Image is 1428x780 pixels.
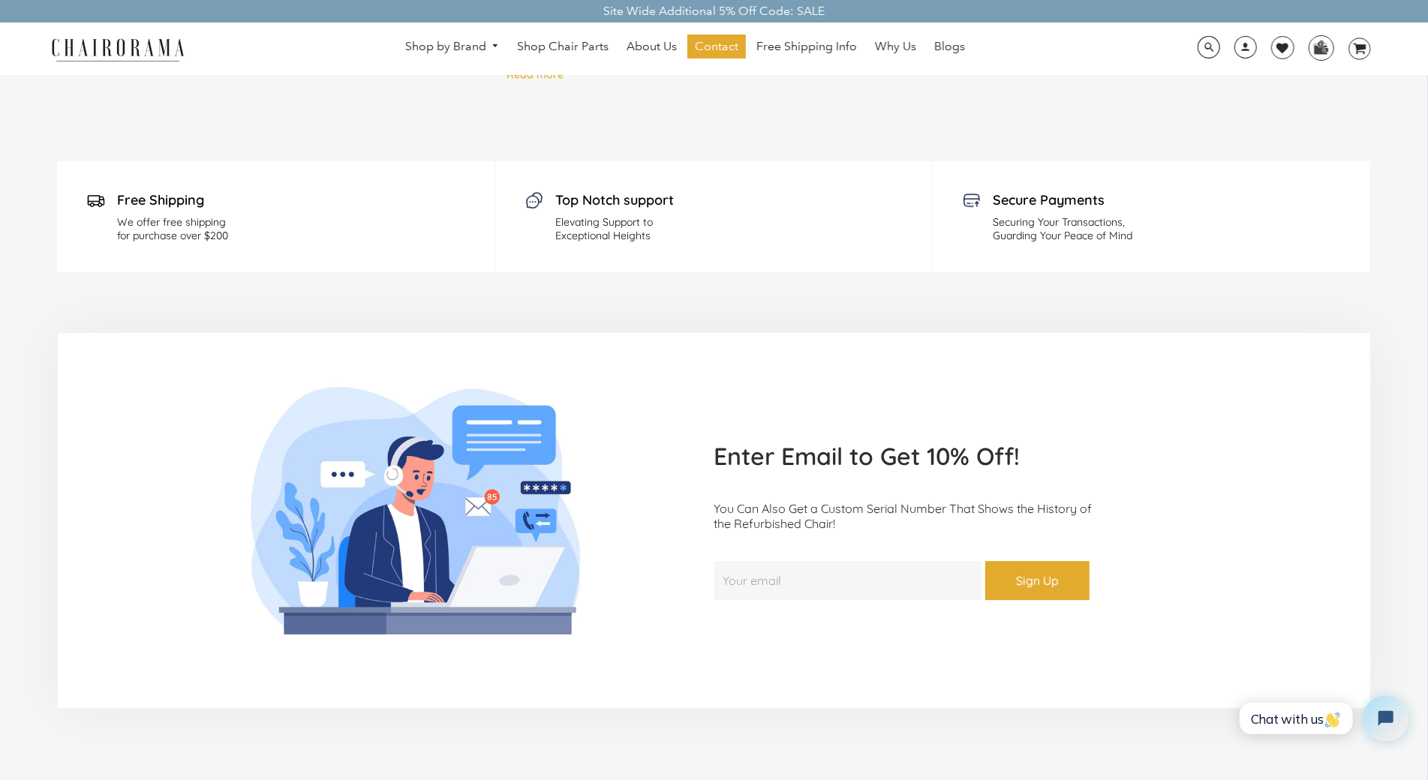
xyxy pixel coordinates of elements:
[495,161,933,272] a: Top Notch support Elevating Support toExceptional Heights
[257,34,1114,62] nav: DesktopNavigation
[875,39,916,55] span: Why Us
[927,34,973,58] a: Blogs
[714,561,982,600] input: Your email
[993,229,1132,242] p: Guarding Your Peace of Mind
[507,67,564,81] h4: Read more
[627,39,677,55] span: About Us
[867,34,924,58] a: Why Us
[507,67,564,86] a: Read more
[1309,36,1333,58] img: WhatsApp_Image_2024-07-12_at_16.23.01.webp
[993,191,1132,208] h2: Secure Payments
[1016,572,1059,587] span: Sign Up
[398,35,507,58] a: Shop by Brand
[714,501,1202,531] p: You Can Also Get a Custom Serial Number That Shows the History of the Refurbished Chair!
[993,215,1132,229] p: Securing Your Transactions,
[695,39,738,55] span: Contact
[555,215,674,229] p: Elevating Support to
[756,39,857,55] span: Free Shipping Info
[117,191,228,208] h2: Free Shipping
[1223,683,1421,754] iframe: Tidio Chat
[57,161,495,272] a: Free Shipping We offer free shippingfor purchase over $200
[517,39,609,55] span: Shop Chair Parts
[117,215,228,242] p: We offer free shipping for purchase over $200
[555,191,674,208] h2: Top Notch support
[87,191,105,209] img: image_1.svg
[619,34,684,58] a: About Us
[525,191,543,209] img: image_30.png
[749,34,864,58] a: Free Shipping Info
[687,34,746,58] a: Contact
[934,39,965,55] span: Blogs
[963,191,981,209] img: image_32.png
[714,441,1202,471] h1: Enter Email to Get 10% Off!
[510,34,616,58] a: Shop Chair Parts
[43,36,193,62] img: chairorama
[933,161,1371,272] a: Secure Payments Securing Your Transactions,Guarding Your Peace of Mind
[985,561,1090,600] button: Sign Up
[555,229,674,242] p: Exceptional Heights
